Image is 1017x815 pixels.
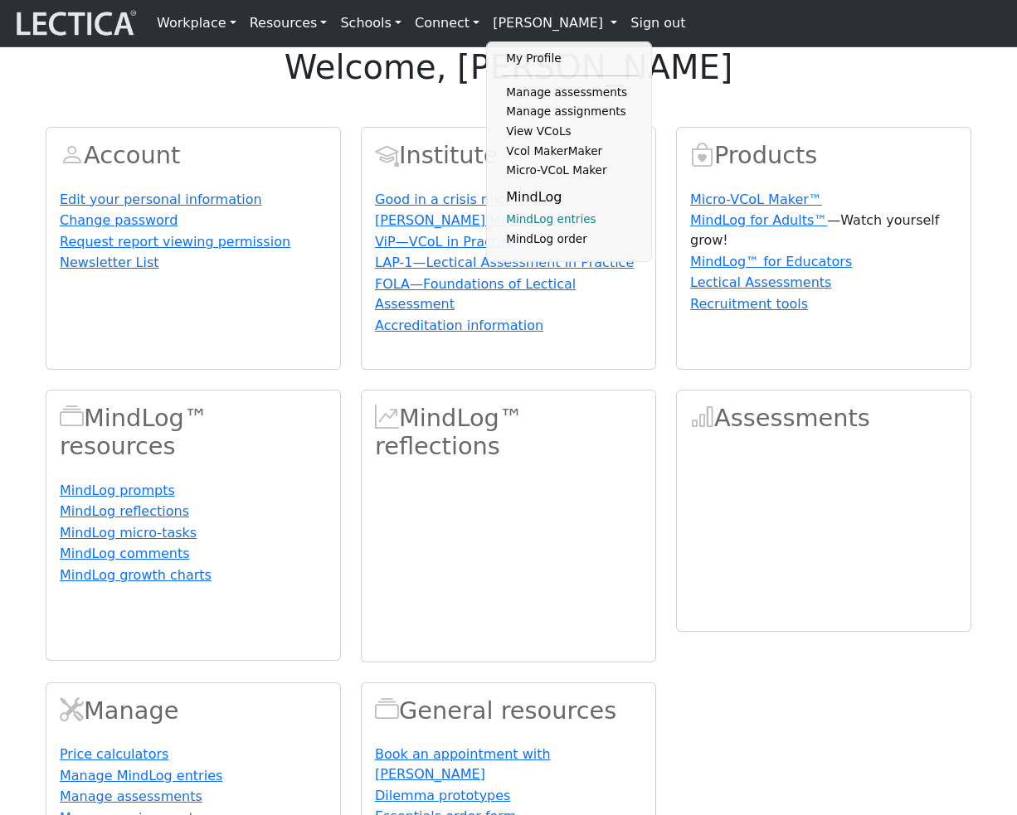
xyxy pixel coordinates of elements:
[690,254,852,269] a: MindLog™ for Educators
[690,404,714,432] span: Assessments
[60,255,159,270] a: Newsletter List
[243,7,334,40] a: Resources
[690,404,957,433] h2: Assessments
[375,404,642,461] h2: MindLog™ reflections
[375,192,563,207] a: Good in a crisis micro-VCoLs
[375,141,399,169] span: Account
[60,404,84,432] span: MindLog™ resources
[502,210,639,230] a: MindLog entries
[502,49,639,249] ul: [PERSON_NAME]
[502,142,639,162] a: Vcol MakerMaker
[375,696,642,725] h2: General resources
[60,483,175,498] a: MindLog prompts
[375,318,543,333] a: Accreditation information
[690,296,808,312] a: Recruitment tools
[624,7,692,40] a: Sign out
[60,234,290,250] a: Request report viewing permission
[60,212,178,228] a: Change password
[502,122,639,142] a: View VCoLs
[60,788,202,804] a: Manage assessments
[690,141,957,170] h2: Products
[12,7,137,39] img: lecticalive
[60,696,84,725] span: Manage
[60,696,327,725] h2: Manage
[690,141,714,169] span: Products
[502,230,639,250] a: MindLog order
[502,49,639,69] a: My Profile
[408,7,486,40] a: Connect
[375,141,642,170] h2: Institute
[60,567,212,583] a: MindLog growth charts
[502,102,639,122] a: Manage assignments
[60,746,168,762] a: Price calculators
[690,211,957,250] p: —Watch yourself grow!
[375,276,576,312] a: FOLA—Foundations of Lectical Assessment
[60,141,327,170] h2: Account
[502,161,639,181] a: Micro-VCoL Maker
[333,7,408,40] a: Schools
[502,185,639,210] li: MindLog
[375,212,576,228] a: [PERSON_NAME] Medium Blog
[60,141,84,169] span: Account
[60,192,262,207] a: Edit your personal information
[60,525,197,541] a: MindLog micro-tasks
[502,83,639,103] a: Manage assessments
[375,746,551,782] a: Book an appointment with [PERSON_NAME]
[150,7,243,40] a: Workplace
[690,212,827,228] a: MindLog for Adults™
[486,7,624,40] a: [PERSON_NAME]
[375,788,510,803] a: Dilemma prototypes
[60,503,189,519] a: MindLog reflections
[375,696,399,725] span: Resources
[60,546,190,561] a: MindLog comments
[60,768,222,783] a: Manage MindLog entries
[375,404,399,432] span: MindLog
[60,404,327,461] h2: MindLog™ resources
[375,234,516,250] a: ViP—VCoL in Practice
[690,274,831,290] a: Lectical Assessments
[375,255,634,270] a: LAP-1—Lectical Assessment in Practice
[690,192,822,207] a: Micro-VCoL Maker™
